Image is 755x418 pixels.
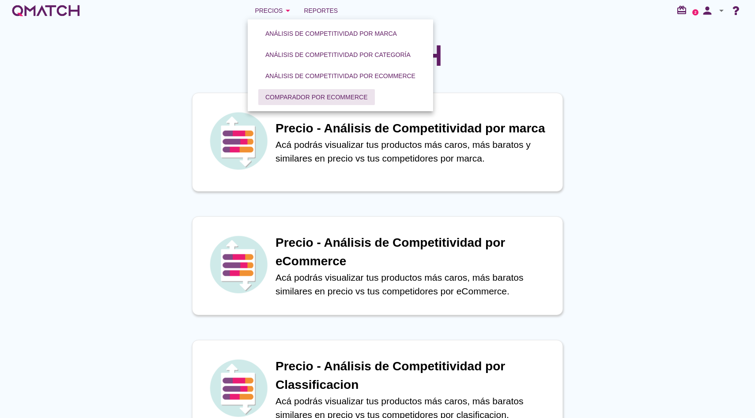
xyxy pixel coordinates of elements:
[676,5,691,15] i: redeem
[258,68,423,84] button: Análisis de competitividad por eCommerce
[258,47,418,63] button: Análisis de competitividad por categoría
[208,110,269,172] img: icon
[258,26,404,41] button: Análisis de competitividad por marca
[265,29,397,38] div: Análisis de competitividad por marca
[255,23,408,44] a: Análisis de competitividad por marca
[300,2,341,19] a: Reportes
[255,5,293,16] div: Precios
[248,2,300,19] button: Precios
[276,271,554,298] p: Acá podrás visualizar tus productos más caros, más baratos similares en precio vs tus competidore...
[258,89,375,105] button: Comparador por eCommerce
[276,138,554,166] p: Acá podrás visualizar tus productos más caros, más baratos y similares en precio vs tus competido...
[11,2,81,19] a: white-qmatch-logo
[304,5,338,16] span: Reportes
[255,44,421,65] a: Análisis de competitividad por categoría
[265,50,411,60] div: Análisis de competitividad por categoría
[698,4,716,17] i: person
[265,72,415,81] div: Análisis de competitividad por eCommerce
[692,9,698,15] a: 2
[180,93,575,192] a: iconPrecio - Análisis de Competitividad por marcaAcá podrás visualizar tus productos más caros, m...
[255,87,378,108] a: Comparador por eCommerce
[276,357,554,394] h1: Precio - Análisis de Competitividad por Classificacion
[255,65,426,87] a: Análisis de competitividad por eCommerce
[695,10,697,14] text: 2
[208,233,269,295] img: icon
[283,5,293,16] i: arrow_drop_down
[265,93,368,102] div: Comparador por eCommerce
[716,5,727,16] i: arrow_drop_down
[180,216,575,315] a: iconPrecio - Análisis de Competitividad por eCommerceAcá podrás visualizar tus productos más caro...
[276,119,554,138] h1: Precio - Análisis de Competitividad por marca
[276,233,554,271] h1: Precio - Análisis de Competitividad por eCommerce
